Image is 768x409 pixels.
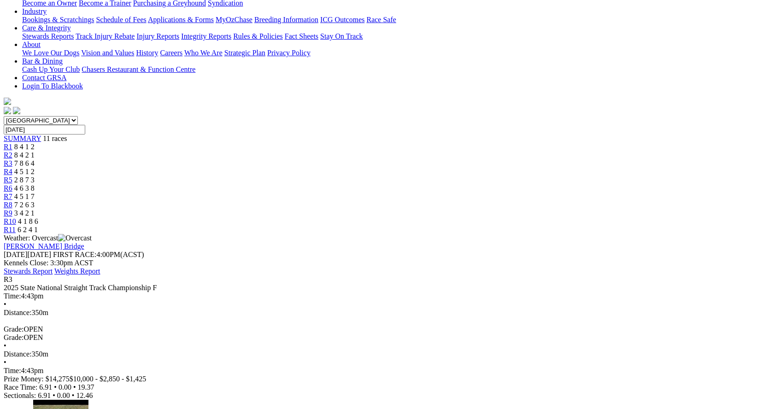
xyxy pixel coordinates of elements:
div: 4:43pm [4,367,764,375]
a: R8 [4,201,12,209]
img: Overcast [58,234,92,242]
span: Time: [4,367,21,374]
span: 0.00 [59,383,71,391]
a: Stay On Track [320,32,363,40]
a: R11 [4,226,16,234]
a: R2 [4,151,12,159]
div: About [22,49,764,57]
a: Strategic Plan [224,49,265,57]
a: Industry [22,7,47,15]
span: 4 5 1 2 [14,168,35,175]
span: • [72,391,75,399]
span: 11 races [43,134,67,142]
span: Distance: [4,350,31,358]
a: Bookings & Scratchings [22,16,94,23]
span: 4 1 8 6 [18,217,38,225]
a: Contact GRSA [22,74,66,82]
a: Applications & Forms [148,16,214,23]
div: 350m [4,309,764,317]
a: R3 [4,159,12,167]
a: Privacy Policy [267,49,311,57]
img: twitter.svg [13,107,20,114]
span: 12.46 [76,391,93,399]
span: 3 4 2 1 [14,209,35,217]
span: 4:00PM(ACST) [53,251,144,258]
a: Login To Blackbook [22,82,83,90]
a: [PERSON_NAME] Bridge [4,242,84,250]
a: R4 [4,168,12,175]
a: Rules & Policies [233,32,283,40]
a: R7 [4,193,12,200]
span: 6.91 [38,391,51,399]
div: Kennels Close: 3:30pm ACST [4,259,764,267]
span: • [54,383,57,391]
span: R5 [4,176,12,184]
span: 6.91 [39,383,52,391]
a: Who We Are [184,49,223,57]
span: Time: [4,292,21,300]
a: Chasers Restaurant & Function Centre [82,65,195,73]
span: • [53,391,55,399]
div: Industry [22,16,764,24]
div: 350m [4,350,764,358]
span: Grade: [4,333,24,341]
span: 0.00 [57,391,70,399]
span: R3 [4,275,12,283]
a: R1 [4,143,12,151]
span: Grade: [4,325,24,333]
span: 19.37 [78,383,94,391]
div: Care & Integrity [22,32,764,41]
a: R10 [4,217,16,225]
span: Weather: Overcast [4,234,92,242]
img: logo-grsa-white.png [4,98,11,105]
span: • [73,383,76,391]
a: ICG Outcomes [320,16,364,23]
a: R6 [4,184,12,192]
div: Prize Money: $14,275 [4,375,764,383]
span: 6 2 4 1 [18,226,38,234]
a: Integrity Reports [181,32,231,40]
a: Cash Up Your Club [22,65,80,73]
a: R9 [4,209,12,217]
span: [DATE] [4,251,28,258]
span: [DATE] [4,251,51,258]
span: $10,000 - $2,850 - $1,425 [70,375,147,383]
span: 7 2 6 3 [14,201,35,209]
a: Schedule of Fees [96,16,146,23]
span: Distance: [4,309,31,316]
span: 8 4 1 2 [14,143,35,151]
span: 7 8 6 4 [14,159,35,167]
div: 4:43pm [4,292,764,300]
a: Stewards Reports [22,32,74,40]
a: Fact Sheets [285,32,318,40]
a: We Love Our Dogs [22,49,79,57]
a: Race Safe [366,16,396,23]
a: Bar & Dining [22,57,63,65]
a: About [22,41,41,48]
div: Bar & Dining [22,65,764,74]
span: FIRST RACE: [53,251,96,258]
a: Track Injury Rebate [76,32,135,40]
a: History [136,49,158,57]
a: Careers [160,49,182,57]
span: • [4,358,6,366]
a: Injury Reports [136,32,179,40]
span: 4 5 1 7 [14,193,35,200]
a: SUMMARY [4,134,41,142]
a: Care & Integrity [22,24,71,32]
span: • [4,300,6,308]
span: Sectionals: [4,391,36,399]
span: • [4,342,6,350]
div: OPEN [4,333,764,342]
a: Vision and Values [81,49,134,57]
div: OPEN [4,325,764,333]
a: MyOzChase [216,16,252,23]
